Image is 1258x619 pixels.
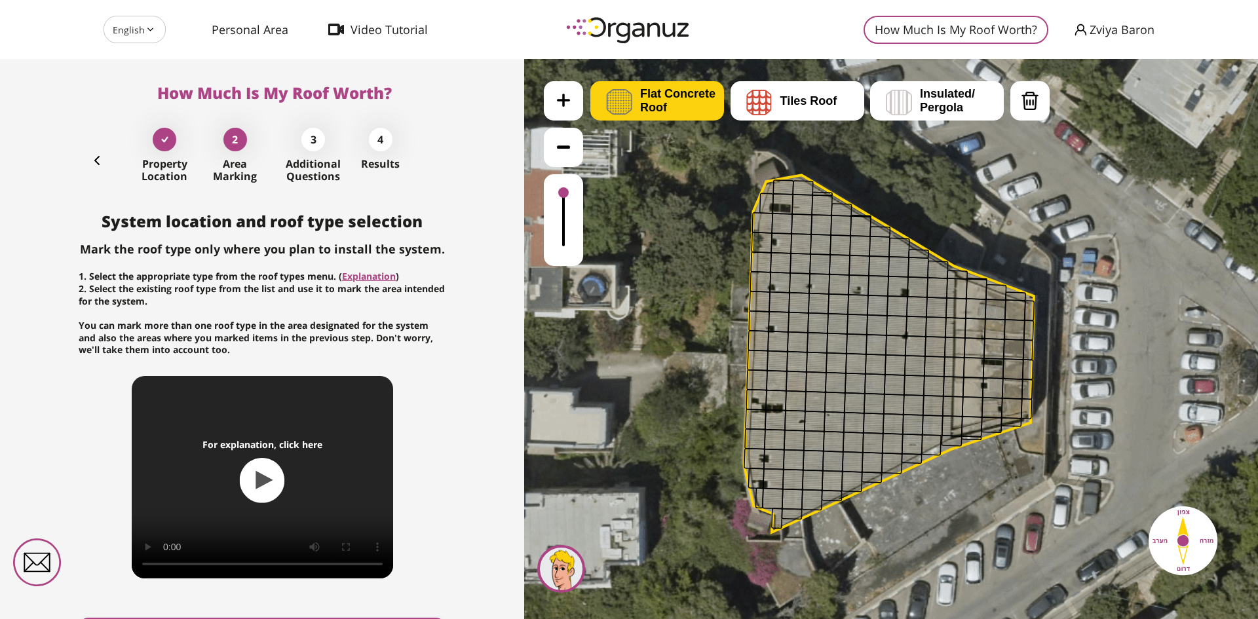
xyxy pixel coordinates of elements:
[265,158,361,182] span: Additional Questions
[369,128,392,151] div: 4
[192,23,308,36] button: Personal Area
[206,22,340,62] button: Tiles Roof
[342,270,396,282] a: Explanation
[80,241,445,257] span: Mark the roof type only where you plan to install the system.
[362,30,388,56] img: button-image.png
[361,158,400,170] span: Results
[66,22,200,62] button: Flat Concrete Roof
[616,439,701,524] img: compass.svg
[497,32,515,52] img: trash.svg
[222,30,248,56] img: button-image.png
[396,28,451,56] span: Insulated/ Pergola
[79,271,446,356] h5: 1. Select the appropriate type from the roof types menu. ( ) 2. Select the existing roof type fro...
[212,23,288,36] span: Personal Area
[157,82,392,103] span: How Much Is My Roof Worth?
[1075,22,1154,38] button: Zviya Baron
[557,12,701,48] img: logo
[256,35,313,49] span: Tiles Roof
[301,128,325,151] div: 3
[102,210,423,232] span: System location and roof type selection
[864,16,1048,44] button: How Much Is My Roof Worth?
[223,128,247,151] div: 2
[202,439,322,450] span: For explanation, click here
[524,59,1258,619] iframe: organuzroof
[309,23,448,36] button: Video Tutorial
[205,158,266,182] span: Area Marking
[124,158,205,182] span: Property Location
[116,28,200,56] span: Flat Concrete Roof
[351,23,428,36] span: Video Tutorial
[1090,23,1154,36] span: Zviya Baron
[346,22,480,62] button: Insulated/Pergola
[82,30,108,56] img: button-image.png
[104,11,166,48] div: English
